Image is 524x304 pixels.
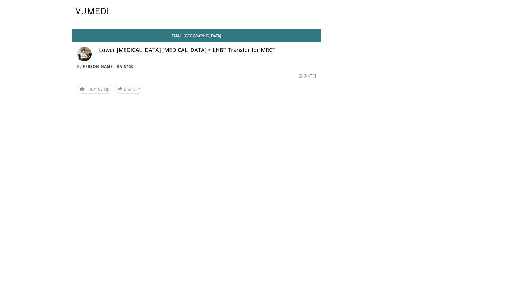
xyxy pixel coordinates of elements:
div: By [77,64,316,69]
a: Thumbs Up [77,84,112,94]
img: Avatar [77,47,92,61]
img: VuMedi Logo [76,8,108,14]
h4: Lower [MEDICAL_DATA] [MEDICAL_DATA] + LHBT Transfer for MRCT [99,47,316,53]
div: [DATE] [299,73,316,79]
a: 5 Videos [115,64,135,69]
a: Email [GEOGRAPHIC_DATA] [72,29,321,42]
button: Share [115,84,143,94]
a: [PERSON_NAME] [82,64,114,69]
